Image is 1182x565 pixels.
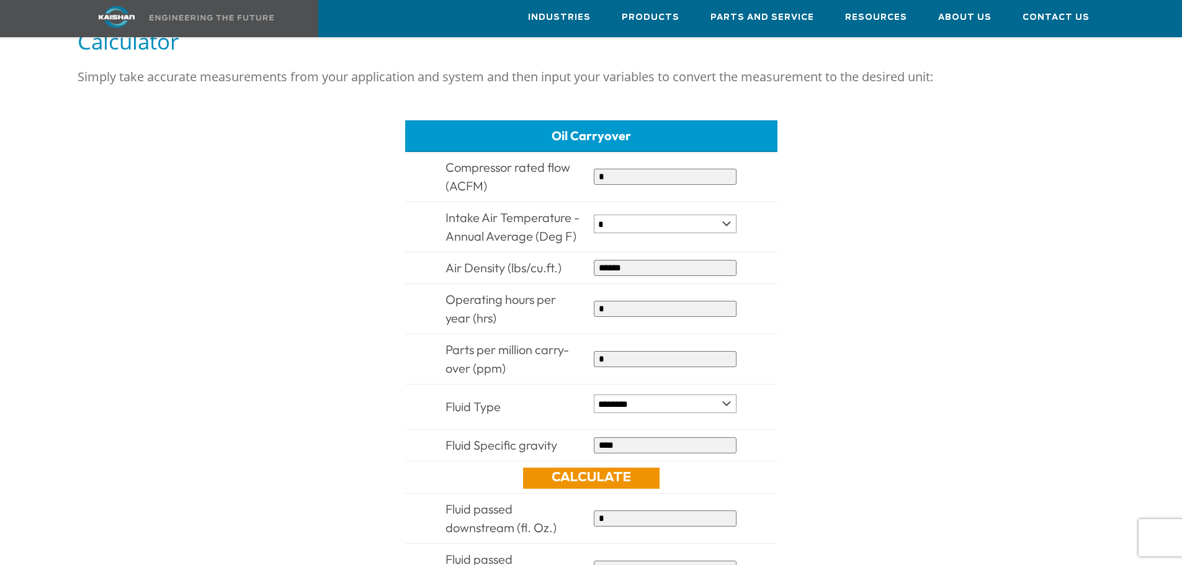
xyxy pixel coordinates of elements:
[938,1,992,34] a: About Us
[78,27,1105,55] h5: Calculator
[445,210,580,244] span: Intake Air Temperature - Annual Average (Deg F)
[845,11,907,25] span: Resources
[1023,11,1090,25] span: Contact Us
[845,1,907,34] a: Resources
[445,342,569,376] span: Parts per million carry-over (ppm)
[622,1,679,34] a: Products
[710,11,814,25] span: Parts and Service
[150,15,274,20] img: Engineering the future
[552,128,631,143] span: Oil Carryover
[445,159,570,194] span: Compressor rated flow (ACFM)
[528,11,591,25] span: Industries
[445,501,557,535] span: Fluid passed downstream (fl. Oz.)
[445,291,556,326] span: Operating hours per year (hrs)
[710,1,814,34] a: Parts and Service
[938,11,992,25] span: About Us
[445,437,557,453] span: Fluid Specific gravity
[445,399,501,414] span: Fluid Type
[1023,1,1090,34] a: Contact Us
[523,468,660,489] a: Calculate
[528,1,591,34] a: Industries
[622,11,679,25] span: Products
[70,6,163,28] img: kaishan logo
[78,65,1105,89] p: Simply take accurate measurements from your application and system and then input your variables ...
[445,260,562,275] span: Air Density (lbs/cu.ft.)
